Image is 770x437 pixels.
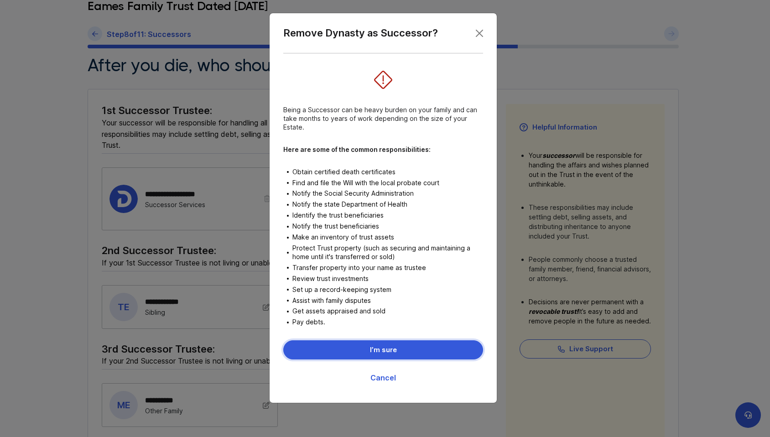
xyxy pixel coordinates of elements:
span: Transfer property into your name as trustee [292,264,483,272]
span: Here are some of the common responsibilities: [283,146,431,154]
span: Notify the Social Security Administration [292,189,483,198]
span: Review trust investments [292,275,483,283]
span: Assist with family disputes [292,297,483,305]
div: Being a Successor can be heavy burden on your family and can take months to years of work dependi... [283,68,483,327]
span: Find and file the Will with the local probate court [292,179,483,187]
button: Close [472,26,487,41]
span: Obtain certified death certificates [292,168,483,177]
span: Notify the state Department of Health [292,200,483,209]
span: Make an inventory of trust assets [292,233,483,242]
span: Pay debts. [292,318,483,327]
button: I’m sure [283,340,483,359]
span: Notify the trust beneficiaries [292,222,483,231]
span: Set up a record-keeping system [292,286,483,294]
div: Remove Dynasty as Successor? [283,27,438,39]
a: Cancel [283,366,483,389]
span: Identify the trust beneficiaries [292,211,483,220]
span: Protect Trust property (such as securing and maintaining a home until it's transferred or sold) [292,244,483,261]
span: Get assets appraised and sold [292,307,483,316]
